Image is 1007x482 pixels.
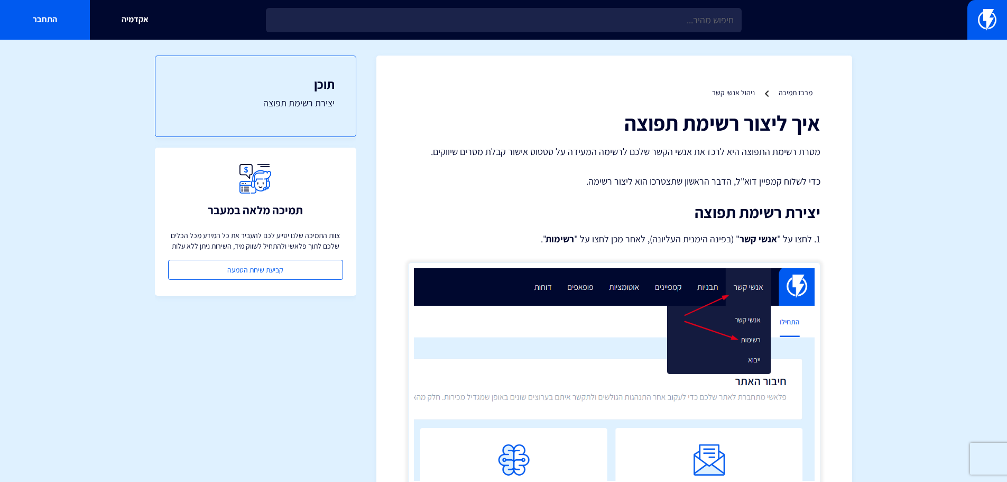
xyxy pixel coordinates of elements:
a: יצירת רשימת תפוצה [177,96,335,110]
h3: תמיכה מלאה במעבר [208,204,303,216]
input: חיפוש מהיר... [266,8,742,32]
a: מרכז תמיכה [779,88,812,97]
strong: אנשי קשר [740,233,777,245]
strong: רשימות [546,233,574,245]
h1: איך ליצור רשימת תפוצה [408,111,820,134]
p: 1. לחצו על " " (בפינה הימנית העליונה), לאחר מכן לחצו על " ". [408,232,820,247]
a: קביעת שיחת הטמעה [168,260,343,280]
p: מטרת רשימת התפוצה היא לרכז את אנשי הקשר שלכם לרשימה המעידה על סטטוס אישור קבלת מסרים שיווקים. [408,145,820,159]
p: צוות התמיכה שלנו יסייע לכם להעביר את כל המידע מכל הכלים שלכם לתוך פלאשי ולהתחיל לשווק מיד, השירות... [168,230,343,251]
h2: יצירת רשימת תפוצה [408,204,820,221]
p: כדי לשלוח קמפיין דוא"ל, הדבר הראשון שתצטרכו הוא ליצור רשימה. [408,175,820,188]
h3: תוכן [177,77,335,91]
a: ניהול אנשי קשר [712,88,755,97]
